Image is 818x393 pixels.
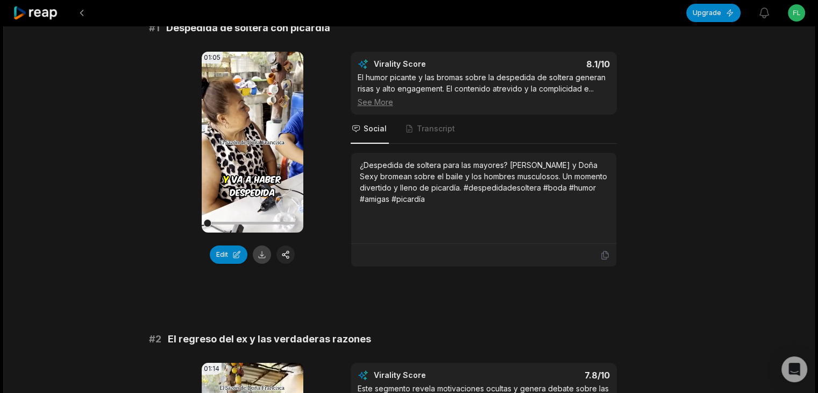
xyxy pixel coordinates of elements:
[358,72,610,108] div: El humor picante y las bromas sobre la despedida de soltera generan risas y alto engagement. El c...
[166,20,330,36] span: Despedida de soltera con picardía
[374,59,489,69] div: Virality Score
[149,332,161,347] span: # 2
[364,123,387,134] span: Social
[149,20,160,36] span: # 1
[494,370,610,381] div: 7.8 /10
[168,332,371,347] span: El regreso del ex y las verdaderas razones
[358,96,610,108] div: See More
[494,59,610,69] div: 8.1 /10
[374,370,489,381] div: Virality Score
[360,159,608,205] div: ¿Despedida de soltera para las mayores? [PERSON_NAME] y Doña Sexy bromean sobre el baile y los ho...
[686,4,741,22] button: Upgrade
[210,245,247,264] button: Edit
[781,356,807,382] div: Open Intercom Messenger
[351,115,617,144] nav: Tabs
[202,52,303,233] video: Your browser does not support mp4 format.
[417,123,455,134] span: Transcript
